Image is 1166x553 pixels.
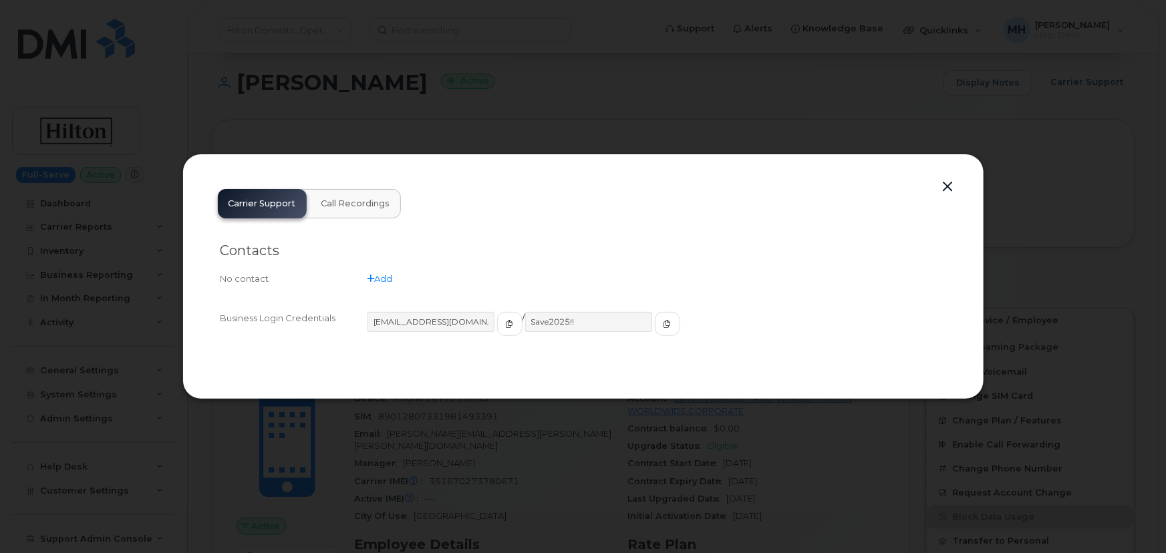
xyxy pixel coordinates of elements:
button: copy to clipboard [497,312,523,336]
a: Add [368,273,393,284]
h2: Contacts [221,242,946,259]
div: / [368,312,946,348]
iframe: Messenger Launcher [1108,495,1156,543]
div: No contact [221,272,368,285]
span: Call Recordings [321,198,390,209]
button: copy to clipboard [655,312,680,336]
div: Business Login Credentials [221,312,368,348]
